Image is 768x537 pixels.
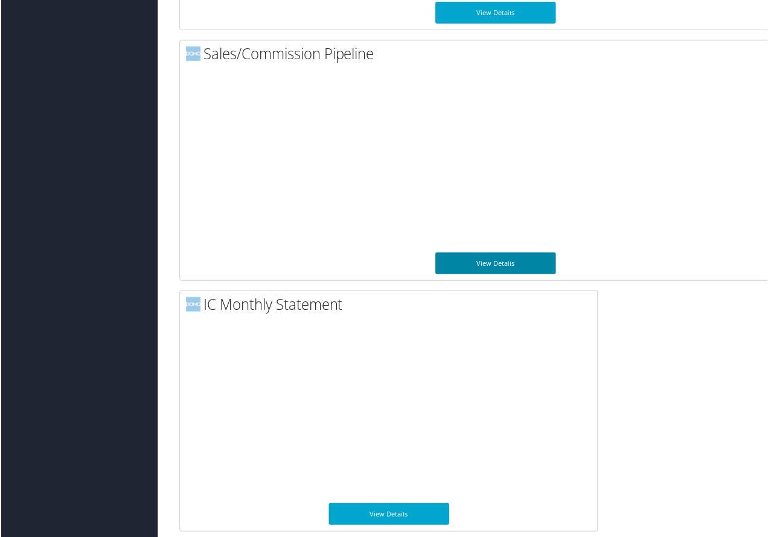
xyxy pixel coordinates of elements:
a: View Details [435,2,556,24]
a: View Details [328,504,449,526]
a: View Details [435,253,556,275]
h2: IC Monthly Statement [185,295,598,315]
img: domo-logo.png [185,298,200,312]
img: domo-logo.png [185,47,200,61]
